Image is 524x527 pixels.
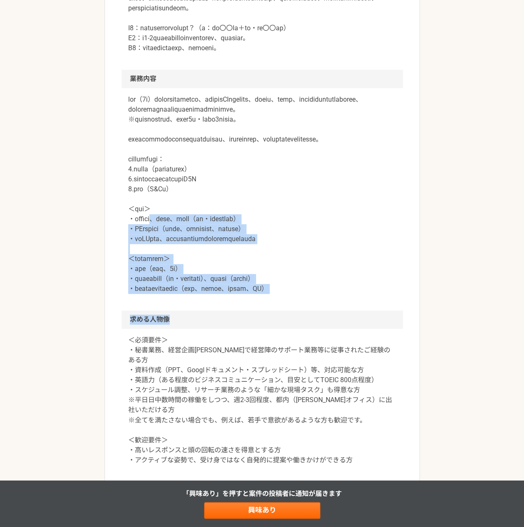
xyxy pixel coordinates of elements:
p: lor（7i）dolorsitametco、adipisCIngelits、doeiu、temp、incididuntutlaboree、doloremagnaaliquaenimadminim... [128,95,396,294]
h2: 業務内容 [122,70,403,88]
p: 「興味あり」を押すと 案件の投稿者に通知が届きます [183,489,342,499]
a: 興味あり [204,502,320,519]
p: ＜必須要件＞ ・秘書業務、経営企画[PERSON_NAME]で経営陣のサポート業務等に従事されたご経験のある方 ・資料作成（PPT、Googlドキュメント・スプレッドシート）等、対応可能な方 ・... [128,335,396,465]
h2: 求める人物像 [122,310,403,329]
